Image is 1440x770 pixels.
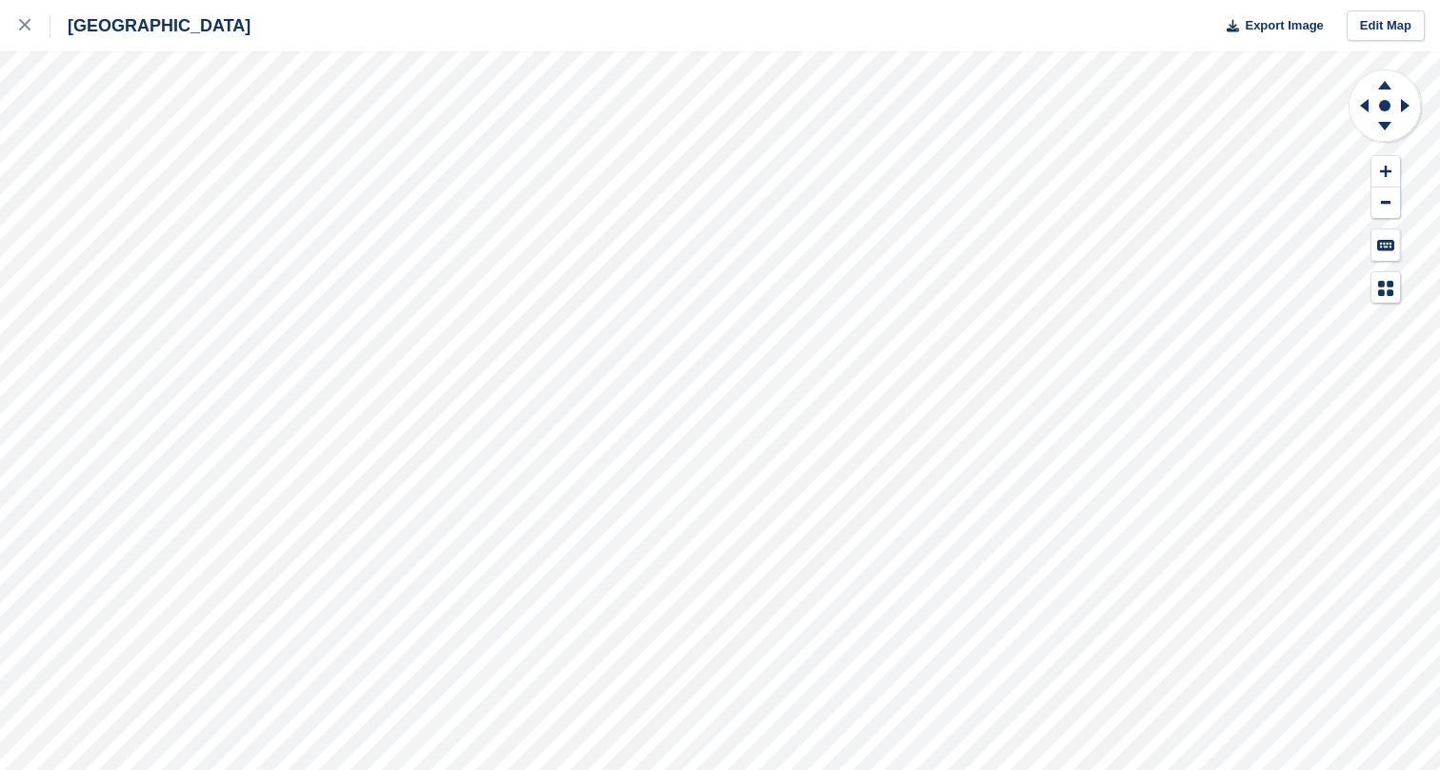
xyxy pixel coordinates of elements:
button: Map Legend [1371,272,1400,304]
button: Export Image [1215,10,1324,42]
button: Keyboard Shortcuts [1371,229,1400,261]
span: Export Image [1245,16,1323,35]
div: [GEOGRAPHIC_DATA] [50,14,250,37]
button: Zoom In [1371,156,1400,188]
button: Zoom Out [1371,188,1400,219]
a: Edit Map [1347,10,1425,42]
